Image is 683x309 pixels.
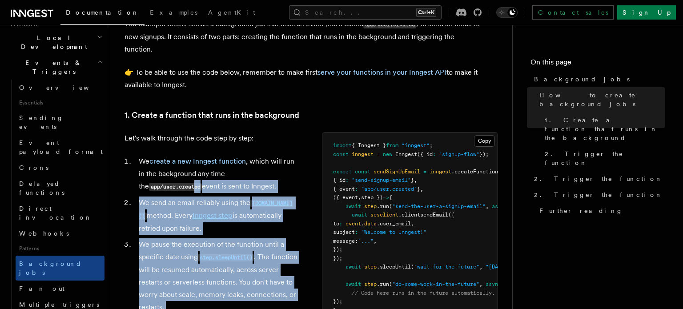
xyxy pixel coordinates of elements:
[420,186,423,192] span: ,
[16,225,104,241] a: Webhooks
[377,281,389,287] span: .run
[358,194,361,201] span: ,
[16,96,104,110] span: Essentials
[125,18,480,56] p: The example below shows a background job that uses an event (here called ) to send an email to ne...
[150,9,197,16] span: Examples
[19,139,103,155] span: Event payload format
[352,212,367,218] span: await
[545,149,665,167] span: 2. Trigger the function
[486,264,538,270] span: "[DATE]T16:30:00"
[125,132,301,144] p: Let's walk through the code step by step:
[346,203,361,209] span: await
[16,176,104,201] a: Delayed functions
[439,151,479,157] span: "signup-flow"
[16,256,104,281] a: Background jobs
[474,135,495,147] button: Copy
[7,33,97,51] span: Local Development
[530,57,665,71] h4: On this page
[479,264,482,270] span: ,
[402,142,430,148] span: "inngest"
[355,186,358,192] span: :
[333,194,358,201] span: ({ event
[346,177,349,183] span: :
[451,169,498,175] span: .createFunction
[361,229,426,235] span: "Welcome to Inngest!"
[479,151,489,157] span: });
[539,206,623,215] span: Further reading
[139,200,293,220] code: [DOMAIN_NAME]()
[19,84,111,91] span: Overview
[363,21,416,28] code: app/user.created
[16,110,104,135] a: Sending events
[433,151,436,157] span: :
[333,229,355,235] span: subject
[19,205,92,221] span: Direct invocation
[352,151,374,157] span: inngest
[333,255,342,261] span: });
[617,5,676,20] a: Sign Up
[383,194,389,201] span: =>
[346,281,361,287] span: await
[392,281,479,287] span: "do-some-work-in-the-future"
[423,169,426,175] span: =
[364,281,377,287] span: step
[16,80,104,96] a: Overview
[392,203,486,209] span: "send-the-user-a-signup-email"
[417,186,420,192] span: }
[352,177,411,183] span: "send-signup-email"
[479,281,482,287] span: ,
[149,157,246,165] a: create a new Inngest function
[534,75,630,84] span: Background jobs
[364,264,377,270] span: step
[389,281,392,287] span: (
[193,211,233,220] a: Inngest step
[19,180,64,196] span: Delayed functions
[346,221,361,227] span: event
[541,146,665,171] a: 2. Trigger the function
[377,221,411,227] span: .user_email
[346,264,361,270] span: await
[136,155,301,193] li: We , which will run in the background any time the event is sent to Inngest.
[389,194,392,201] span: {
[364,221,377,227] span: data
[208,9,255,16] span: AgentKit
[386,142,398,148] span: from
[16,201,104,225] a: Direct invocation
[545,116,665,142] span: 1. Create a function that runs in the background
[19,260,82,276] span: Background jobs
[198,253,254,261] a: step.sleepUntil()
[411,221,414,227] span: ,
[339,221,342,227] span: :
[19,114,64,130] span: Sending events
[333,142,352,148] span: import
[145,3,203,24] a: Examples
[536,203,665,219] a: Further reading
[19,285,64,292] span: Fan out
[398,212,448,218] span: .clientsendEmail
[333,246,342,253] span: });
[414,177,417,183] span: ,
[19,230,69,237] span: Webhooks
[377,264,411,270] span: .sleepUntil
[361,186,417,192] span: "app/user.created"
[317,68,446,76] a: serve your functions in your Inngest API
[430,169,451,175] span: inngest
[414,264,479,270] span: "wait-for-the-future"
[358,238,374,244] span: "..."
[203,3,261,24] a: AgentKit
[125,66,480,91] p: 👉 To be able to use the code below, remember to make first to make it available to Inngest.
[16,135,104,160] a: Event payload format
[536,87,665,112] a: How to create background jobs
[530,71,665,87] a: Background jobs
[496,7,518,18] button: Toggle dark mode
[448,212,454,218] span: ({
[355,229,358,235] span: :
[530,171,665,187] a: 2. Trigger the function
[333,169,352,175] span: export
[364,203,377,209] span: step
[532,5,614,20] a: Contact sales
[377,203,389,209] span: .run
[383,151,392,157] span: new
[377,151,380,157] span: =
[355,169,370,175] span: const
